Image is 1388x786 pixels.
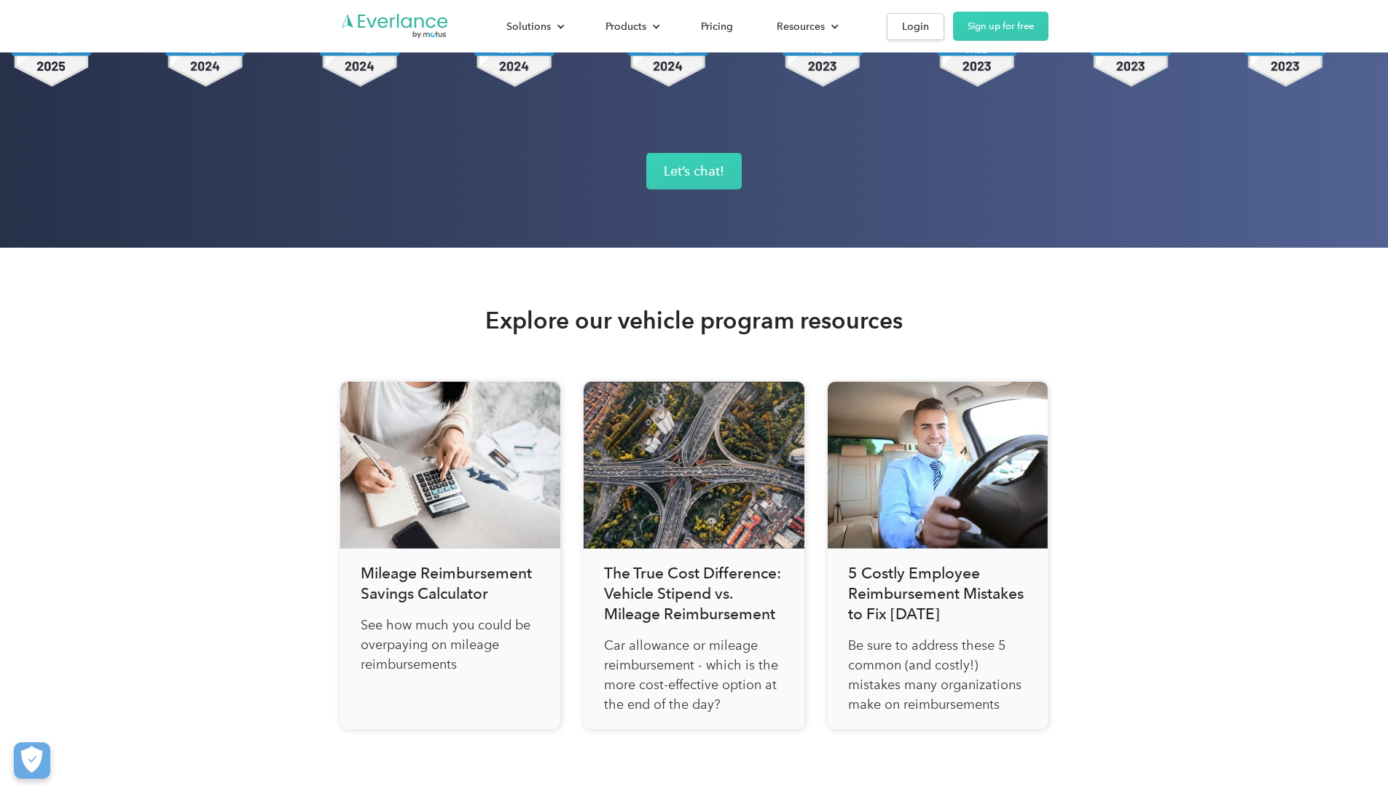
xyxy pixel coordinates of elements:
button: Cookies Settings [14,742,50,779]
a: Let’s chat! [646,153,742,189]
h2: Explore our vehicle program resources [485,306,903,335]
div: Products [591,14,672,39]
div: Pricing [701,17,733,36]
input: Submit [107,87,181,117]
p: Be sure to address these 5 common (and costly!) mistakes many organizations make on reimbursements [848,636,1028,715]
h3: The True Cost Difference: Vehicle Stipend vs. Mileage Reimbursement [604,563,784,624]
p: See how much you could be overpaying on mileage reimbursements [361,616,541,675]
a: Login [887,13,944,40]
div: Login [902,17,929,36]
div: Solutions [492,14,576,39]
h3: 5 Costly Employee Reimbursement Mistakes to Fix [DATE] [848,563,1028,624]
a: The True Cost Difference: Vehicle Stipend vs. Mileage ReimbursementCar allowance or mileage reimb... [584,382,804,729]
div: Solutions [506,17,551,36]
div: Products [605,17,646,36]
a: 5 Costly Employee Reimbursement Mistakes to Fix [DATE]Be sure to address these 5 common (and cost... [828,382,1048,729]
a: Pricing [686,14,748,39]
p: Car allowance or mileage reimbursement - which is the more cost-effective option at the end of th... [604,636,784,715]
h3: Mileage Reimbursement Savings Calculator [361,563,541,604]
a: Go to homepage [340,12,450,40]
a: Mileage Reimbursement Savings CalculatorSee how much you could be overpaying on mileage reimburse... [340,382,561,729]
div: Resources [777,17,825,36]
a: Sign up for free [953,12,1048,41]
div: Resources [762,14,850,39]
